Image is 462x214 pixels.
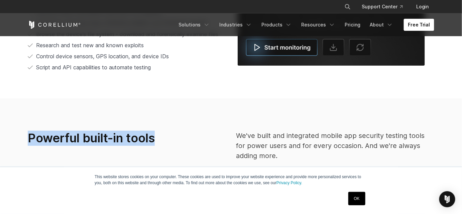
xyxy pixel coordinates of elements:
div: Navigation Menu [336,1,434,13]
a: Pricing [341,19,364,31]
a: Industries [215,19,256,31]
a: Login [411,1,434,13]
a: Products [257,19,296,31]
div: Open Intercom Messenger [439,191,455,207]
a: Support Center [356,1,408,13]
p: This website stores cookies on your computer. These cookies are used to improve your website expe... [95,174,367,186]
span: Script and API capabilities to automate testing [36,64,151,71]
a: Corellium Home [28,21,81,29]
a: Resources [297,19,339,31]
span: Research and test new and known exploits [36,42,144,49]
div: Navigation Menu [175,19,434,31]
h3: Powerful built-in tools [28,131,199,146]
span: Control device sensors, GPS location, and device IDs [36,53,169,60]
button: Search [342,1,354,13]
a: OK [348,192,365,205]
a: Privacy Policy. [276,181,302,185]
span: We've built and integrated mobile app security testing tools for power users and for every occasi... [236,132,425,160]
a: Free Trial [404,19,434,31]
a: Solutions [175,19,214,31]
a: About [366,19,397,31]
